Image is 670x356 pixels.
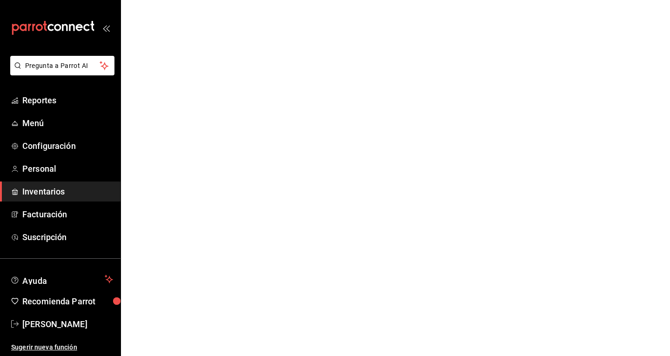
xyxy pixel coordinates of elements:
a: Pregunta a Parrot AI [7,67,114,77]
span: Recomienda Parrot [22,295,113,308]
span: Configuración [22,140,113,152]
span: [PERSON_NAME] [22,318,113,330]
button: open_drawer_menu [102,24,110,32]
span: Facturación [22,208,113,221]
span: Personal [22,162,113,175]
button: Pregunta a Parrot AI [10,56,114,75]
span: Pregunta a Parrot AI [25,61,100,71]
span: Reportes [22,94,113,107]
span: Inventarios [22,185,113,198]
span: Sugerir nueva función [11,343,113,352]
span: Ayuda [22,274,101,285]
span: Suscripción [22,231,113,243]
span: Menú [22,117,113,129]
